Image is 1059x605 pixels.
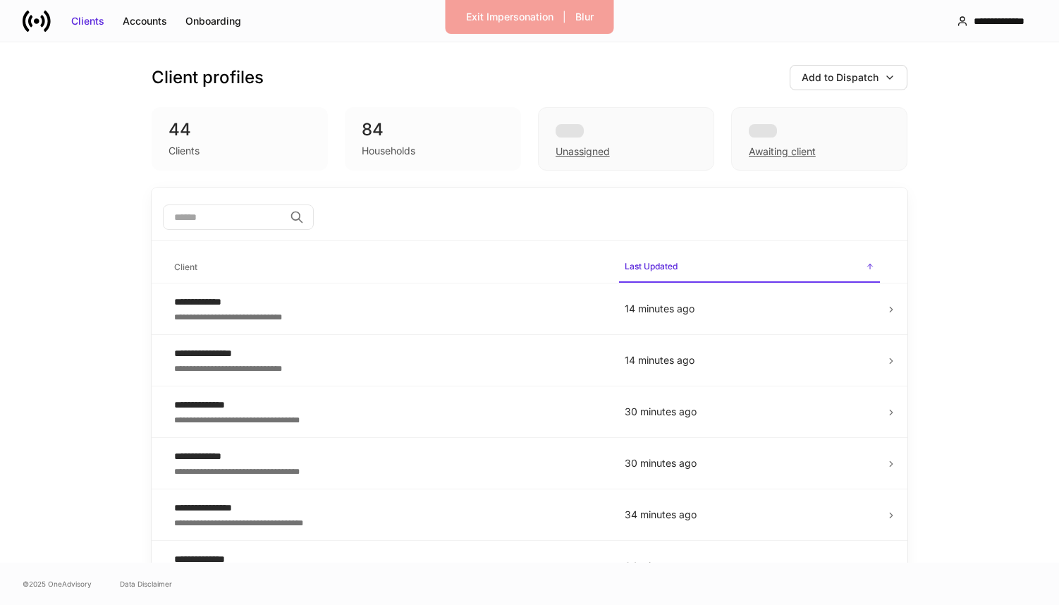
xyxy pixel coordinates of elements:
[152,66,264,89] h3: Client profiles
[625,405,874,419] p: 30 minutes ago
[169,144,200,158] div: Clients
[538,107,714,171] div: Unassigned
[176,10,250,32] button: Onboarding
[362,144,415,158] div: Households
[457,6,563,28] button: Exit Impersonation
[556,145,610,159] div: Unassigned
[625,508,874,522] p: 34 minutes ago
[619,252,880,283] span: Last Updated
[114,10,176,32] button: Accounts
[169,253,608,282] span: Client
[62,10,114,32] button: Clients
[362,118,504,141] div: 84
[169,118,311,141] div: 44
[625,559,874,573] p: 34 minutes ago
[120,578,172,589] a: Data Disclaimer
[23,578,92,589] span: © 2025 OneAdvisory
[566,6,603,28] button: Blur
[625,302,874,316] p: 14 minutes ago
[625,456,874,470] p: 30 minutes ago
[174,260,197,274] h6: Client
[790,65,907,90] button: Add to Dispatch
[71,14,104,28] div: Clients
[575,10,594,24] div: Blur
[466,10,553,24] div: Exit Impersonation
[749,145,816,159] div: Awaiting client
[625,259,678,273] h6: Last Updated
[123,14,167,28] div: Accounts
[802,71,879,85] div: Add to Dispatch
[625,353,874,367] p: 14 minutes ago
[731,107,907,171] div: Awaiting client
[185,14,241,28] div: Onboarding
